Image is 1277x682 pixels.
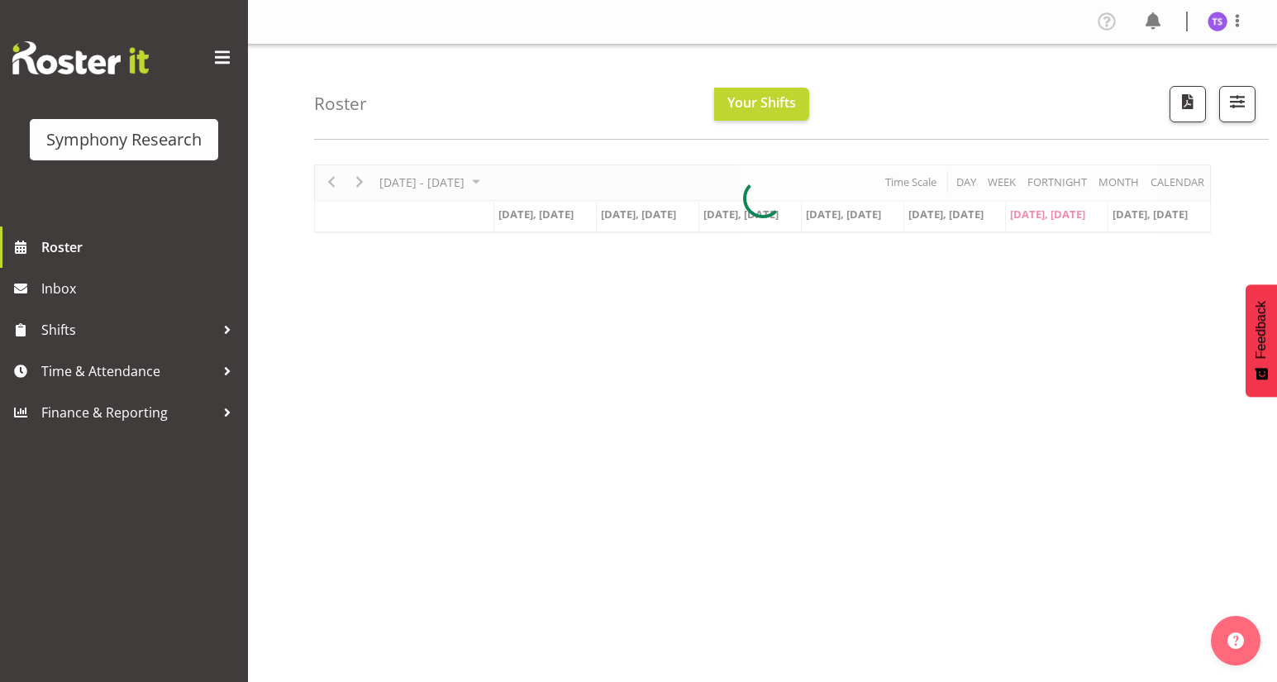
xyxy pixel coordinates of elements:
[41,235,240,260] span: Roster
[714,88,809,121] button: Your Shifts
[41,400,215,425] span: Finance & Reporting
[41,359,215,384] span: Time & Attendance
[1246,284,1277,397] button: Feedback - Show survey
[1208,12,1227,31] img: titi-strickland1975.jpg
[41,317,215,342] span: Shifts
[12,41,149,74] img: Rosterit website logo
[1219,86,1256,122] button: Filter Shifts
[1227,632,1244,649] img: help-xxl-2.png
[46,127,202,152] div: Symphony Research
[727,93,796,112] span: Your Shifts
[314,94,367,113] h4: Roster
[41,276,240,301] span: Inbox
[1254,301,1269,359] span: Feedback
[1170,86,1206,122] button: Download a PDF of the roster according to the set date range.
